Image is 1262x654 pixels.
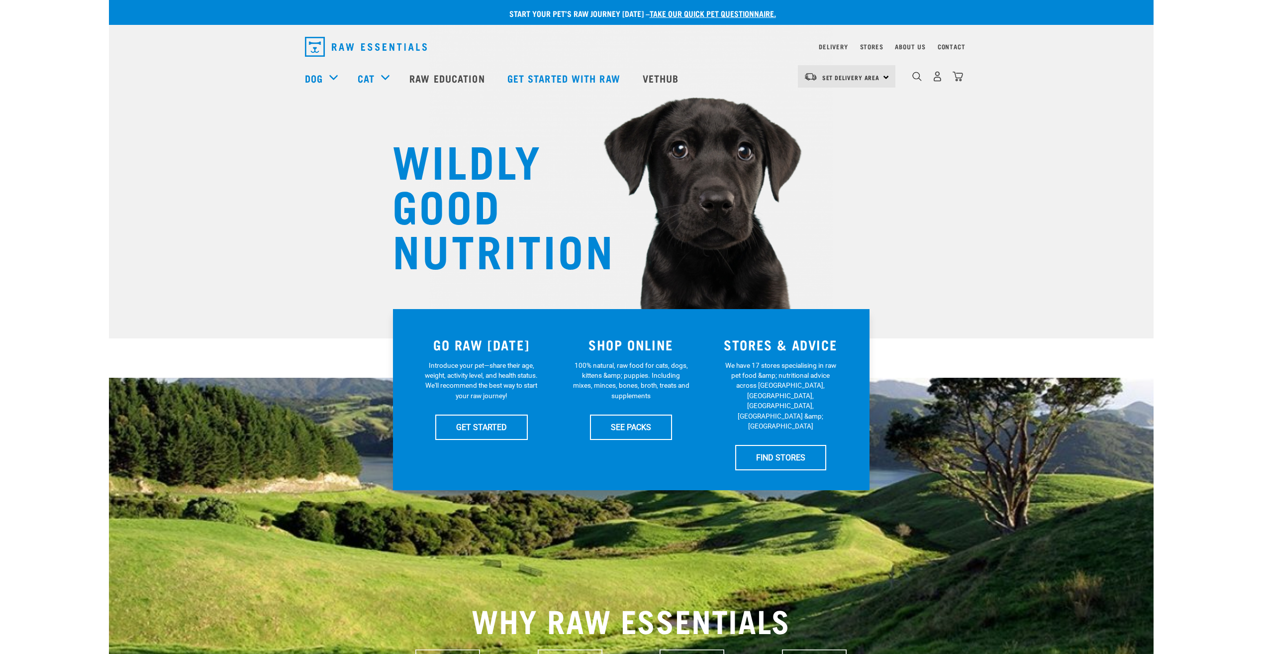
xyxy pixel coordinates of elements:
[305,602,958,638] h2: WHY RAW ESSENTIALS
[562,337,700,352] h3: SHOP ONLINE
[305,37,427,57] img: Raw Essentials Logo
[953,71,963,82] img: home-icon@2x.png
[399,58,497,98] a: Raw Education
[297,33,966,61] nav: dropdown navigation
[938,45,966,48] a: Contact
[590,415,672,439] a: SEE PACKS
[932,71,943,82] img: user.png
[109,58,1154,98] nav: dropdown navigation
[912,72,922,81] img: home-icon-1@2x.png
[358,71,375,86] a: Cat
[822,76,880,79] span: Set Delivery Area
[722,360,839,432] p: We have 17 stores specialising in raw pet food &amp; nutritional advice across [GEOGRAPHIC_DATA],...
[573,360,689,401] p: 100% natural, raw food for cats, dogs, kittens &amp; puppies. Including mixes, minces, bones, bro...
[116,7,1161,19] p: Start your pet’s raw journey [DATE] –
[435,415,528,439] a: GET STARTED
[804,72,817,81] img: van-moving.png
[497,58,633,98] a: Get started with Raw
[392,137,591,271] h1: WILDLY GOOD NUTRITION
[895,45,925,48] a: About Us
[633,58,691,98] a: Vethub
[305,71,323,86] a: Dog
[735,445,826,470] a: FIND STORES
[650,11,776,15] a: take our quick pet questionnaire.
[423,360,540,401] p: Introduce your pet—share their age, weight, activity level, and health status. We'll recommend th...
[712,337,850,352] h3: STORES & ADVICE
[413,337,551,352] h3: GO RAW [DATE]
[819,45,848,48] a: Delivery
[860,45,883,48] a: Stores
